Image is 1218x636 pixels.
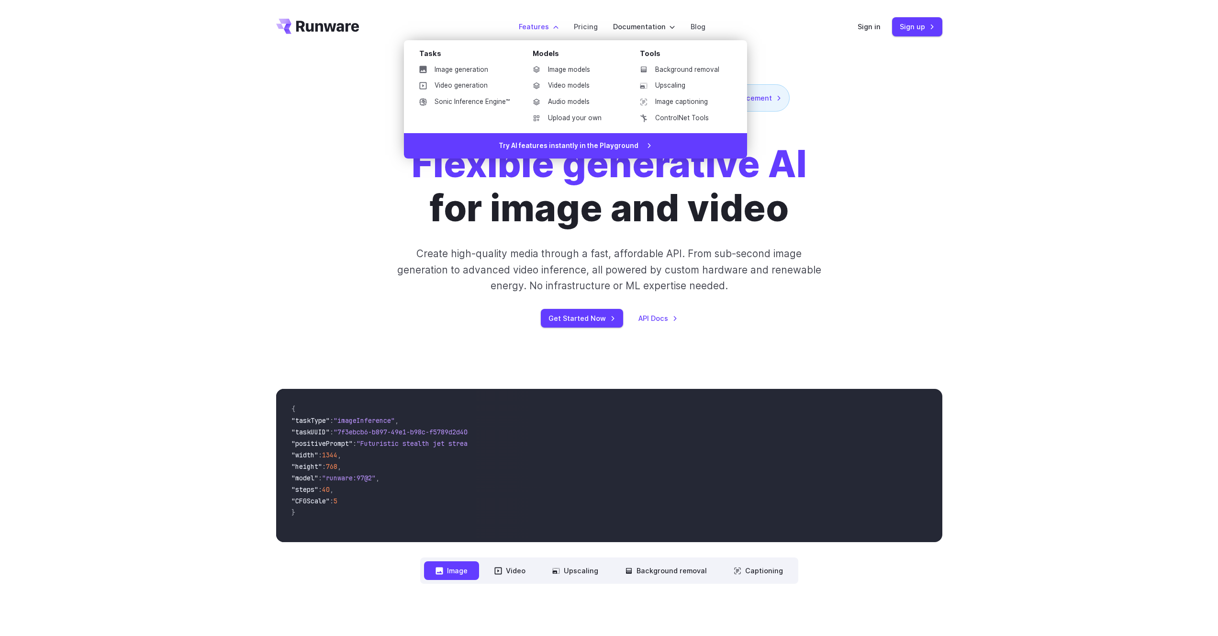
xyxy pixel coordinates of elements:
[525,79,625,93] a: Video models
[632,111,732,125] a: ControlNet Tools
[638,313,678,324] a: API Docs
[291,451,318,459] span: "width"
[483,561,537,580] button: Video
[632,79,732,93] a: Upscaling
[376,474,380,482] span: ,
[291,462,322,471] span: "height"
[353,439,357,448] span: :
[412,95,517,109] a: Sonic Inference Engine™
[322,485,330,494] span: 40
[525,95,625,109] a: Audio models
[424,561,479,580] button: Image
[291,405,295,413] span: {
[722,561,794,580] button: Captioning
[419,48,517,63] div: Tasks
[395,416,399,425] span: ,
[291,428,330,436] span: "taskUUID"
[525,111,625,125] a: Upload your own
[291,508,295,517] span: }
[318,474,322,482] span: :
[330,416,334,425] span: :
[334,428,479,436] span: "7f3ebcb6-b897-49e1-b98c-f5789d2d40d7"
[291,416,330,425] span: "taskType"
[614,561,718,580] button: Background removal
[533,48,625,63] div: Models
[291,485,318,494] span: "steps"
[412,79,517,93] a: Video generation
[613,21,675,32] label: Documentation
[337,462,341,471] span: ,
[396,246,822,294] p: Create high-quality media through a fast, affordable API. From sub-second image generation to adv...
[640,48,732,63] div: Tools
[412,63,517,77] a: Image generation
[541,309,623,328] a: Get Started Now
[541,561,610,580] button: Upscaling
[330,497,334,505] span: :
[330,428,334,436] span: :
[322,451,337,459] span: 1344
[412,142,807,230] h1: for image and video
[291,474,318,482] span: "model"
[404,133,747,159] a: Try AI features instantly in the Playground
[334,416,395,425] span: "imageInference"
[412,142,807,186] strong: Flexible generative AI
[291,497,330,505] span: "CFGScale"
[691,21,705,32] a: Blog
[330,485,334,494] span: ,
[519,21,559,32] label: Features
[337,451,341,459] span: ,
[858,21,881,32] a: Sign in
[632,95,732,109] a: Image captioning
[322,462,326,471] span: :
[276,19,359,34] a: Go to /
[334,497,337,505] span: 5
[632,63,732,77] a: Background removal
[291,439,353,448] span: "positivePrompt"
[326,462,337,471] span: 768
[525,63,625,77] a: Image models
[892,17,942,36] a: Sign up
[318,485,322,494] span: :
[574,21,598,32] a: Pricing
[322,474,376,482] span: "runware:97@2"
[318,451,322,459] span: :
[357,439,705,448] span: "Futuristic stealth jet streaking through a neon-lit cityscape with glowing purple exhaust"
